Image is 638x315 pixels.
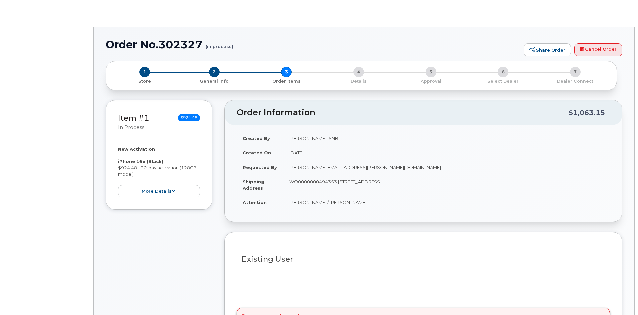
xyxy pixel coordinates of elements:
span: 1 [139,67,150,77]
div: $924.48 - 30-day activation (128GB model) [118,146,200,197]
span: 2 [209,67,220,77]
td: [PERSON_NAME][EMAIL_ADDRESS][PERSON_NAME][DOMAIN_NAME] [283,160,610,175]
strong: Requested By [243,165,277,170]
strong: Created By [243,136,270,141]
h3: Existing User [242,255,605,263]
strong: Attention [243,200,267,205]
a: 2 General Info [178,77,251,84]
a: Share Order [524,43,571,57]
a: Item #1 [118,113,149,123]
td: [DATE] [283,145,610,160]
td: [PERSON_NAME] / [PERSON_NAME] [283,195,610,210]
div: $1,063.15 [569,106,605,119]
h2: Order Information [237,108,569,117]
strong: iPhone 16e (Black) [118,159,163,164]
h1: Order No.302327 [106,39,520,50]
small: in process [118,124,144,130]
td: [PERSON_NAME] (SNB) [283,131,610,146]
a: Cancel Order [574,43,622,57]
td: WO0000000494353 [STREET_ADDRESS] [283,174,610,195]
a: 1 Store [111,77,178,84]
span: $924.48 [178,114,200,121]
p: Store [114,78,176,84]
button: more details [118,185,200,197]
p: General Info [181,78,248,84]
small: (in process) [206,39,233,49]
strong: New Activation [118,146,155,152]
strong: Shipping Address [243,179,264,191]
strong: Created On [243,150,271,155]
